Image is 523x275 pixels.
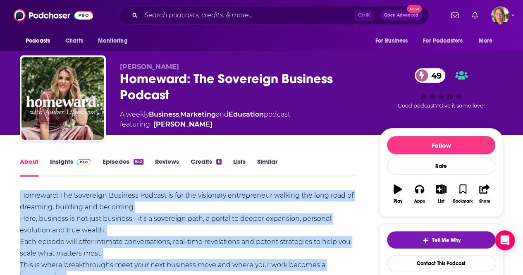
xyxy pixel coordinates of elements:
[26,35,50,47] span: Podcasts
[180,110,216,118] a: Marketing
[103,158,143,177] a: Episodes952
[179,110,180,118] span: ,
[257,158,277,177] a: Similar
[491,6,509,24] img: User Profile
[479,35,493,47] span: More
[60,33,88,49] a: Charts
[418,33,475,49] button: open menu
[98,35,127,47] span: Monitoring
[134,159,143,165] div: 952
[479,199,490,204] div: Share
[495,230,515,250] div: Open Intercom Messenger
[438,199,444,204] div: List
[141,9,354,22] input: Search podcasts, credits, & more...
[375,35,408,47] span: For Business
[474,179,495,209] button: Share
[92,33,138,49] button: open menu
[149,110,179,118] a: Business
[468,8,481,22] a: Show notifications dropdown
[423,35,463,47] span: For Podcasters
[20,33,61,49] button: open menu
[473,33,503,49] button: open menu
[398,103,485,109] span: Good podcast? Give it some love!
[452,179,473,209] button: Bookmark
[369,33,418,49] button: open menu
[408,179,430,209] button: Apps
[423,68,446,83] span: 49
[216,159,221,165] div: 6
[387,179,408,209] button: Play
[387,136,495,154] button: Follow
[453,199,473,204] div: Bookmark
[415,68,446,83] a: 49
[65,35,83,47] span: Charts
[354,10,374,21] span: Ctrl K
[387,158,495,175] div: Rate
[14,7,93,23] img: Podchaser - Follow, Share and Rate Podcasts
[50,158,91,177] a: InsightsPodchaser Pro
[407,5,422,13] span: New
[422,237,429,244] img: tell me why sparkle
[155,158,179,177] a: Reviews
[384,13,418,17] span: Open Advanced
[448,8,462,22] a: Show notifications dropdown
[380,10,422,20] button: Open AdvancedNew
[233,158,246,177] a: Lists
[387,255,495,271] a: Contact This Podcast
[491,6,509,24] button: Show profile menu
[76,159,91,165] img: Podchaser Pro
[153,120,213,129] a: Amber Lilyestrom
[20,158,38,177] a: About
[491,6,509,24] span: Logged in as AriFortierPr
[216,110,229,118] span: and
[387,231,495,249] button: tell me why sparkleTell Me Why
[120,120,290,129] span: featuring
[120,110,290,129] div: A weekly podcast
[430,179,452,209] button: List
[120,63,179,71] span: [PERSON_NAME]
[21,57,104,140] img: Homeward: The Sovereign Business Podcast
[394,199,402,204] div: Play
[191,158,221,177] a: Credits6
[379,63,503,115] div: 49Good podcast? Give it some love!
[229,110,264,118] a: Education
[414,199,425,204] div: Apps
[432,237,461,244] span: Tell Me Why
[118,6,429,25] div: Search podcasts, credits, & more...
